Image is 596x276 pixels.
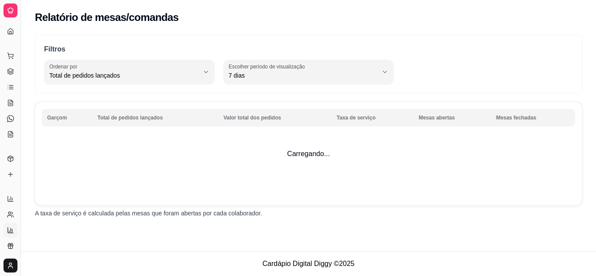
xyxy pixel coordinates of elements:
footer: Cardápio Digital Diggy © 2025 [21,251,596,276]
span: 7 dias [229,71,378,80]
label: Escolher período de visualização [229,63,308,70]
button: Ordenar porTotal de pedidos lançados [44,60,215,84]
label: Ordenar por [49,63,80,70]
button: Escolher período de visualização7 dias [223,60,394,84]
h2: Relatório de mesas/comandas [35,10,178,24]
p: A taxa de serviço é calculada pelas mesas que foram abertas por cada colaborador. [35,209,582,218]
p: Filtros [44,44,573,55]
span: Total de pedidos lançados [49,71,199,80]
td: Carregando... [35,102,582,205]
